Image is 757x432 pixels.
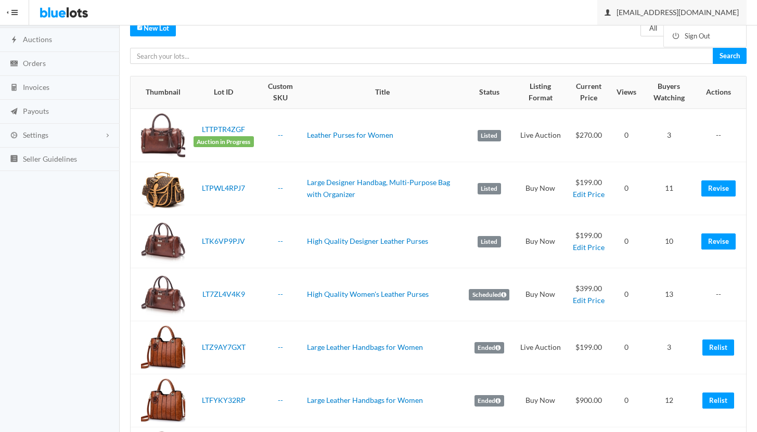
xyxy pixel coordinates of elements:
[307,290,429,298] a: High Quality Women's Leather Purses
[565,268,612,321] td: $399.00
[278,343,283,351] a: --
[137,24,144,31] ion-icon: create
[664,28,746,44] a: powerSign Out
[612,268,640,321] td: 0
[640,321,697,374] td: 3
[23,35,52,44] span: Auctions
[516,215,565,268] td: Buy Now
[640,162,697,215] td: 11
[516,321,565,374] td: Live Auction
[9,107,19,117] ion-icon: paper plane
[565,162,612,215] td: $199.00
[307,237,428,245] a: High Quality Designer Leather Purses
[612,109,640,162] td: 0
[258,76,303,109] th: Custom SKU
[9,59,19,69] ion-icon: cash
[697,268,746,321] td: --
[278,237,283,245] a: --
[23,130,48,139] span: Settings
[9,131,19,141] ion-icon: cog
[612,321,640,374] td: 0
[605,8,739,17] span: [EMAIL_ADDRESS][DOMAIN_NAME]
[307,178,450,199] a: Large Designer Handbag, Multi-Purpose Bag with Organizer
[131,76,189,109] th: Thumbnail
[671,32,681,42] ion-icon: power
[516,162,565,215] td: Buy Now
[565,321,612,374] td: $199.00
[9,83,19,93] ion-icon: calculator
[202,396,246,404] a: LTFYKY32RP
[202,125,245,134] a: LTTPTR4ZGF
[130,20,176,36] a: createNew Lot
[303,76,463,109] th: Title
[701,180,736,197] a: Revise
[202,343,246,351] a: LTZ9AY7GXT
[702,339,734,356] a: Relist
[9,154,19,164] ion-icon: list box
[640,109,697,162] td: 3
[640,215,697,268] td: 10
[702,392,734,409] a: Relist
[307,396,423,404] a: Large Leather Handbags for Women
[278,184,283,192] a: --
[474,395,504,407] label: Ended
[278,396,283,404] a: --
[278,130,283,139] a: --
[189,76,258,109] th: Lot ID
[516,268,565,321] td: Buy Now
[478,130,501,141] label: Listed
[573,190,605,199] a: Edit Price
[516,76,565,109] th: Listing Format
[565,109,612,162] td: $270.00
[463,76,516,109] th: Status
[23,59,46,68] span: Orders
[307,130,393,139] a: Leather Purses for Women
[202,184,245,192] a: LTPWL4RPJ7
[640,374,697,427] td: 12
[602,8,613,18] ion-icon: person
[9,35,19,45] ion-icon: flash
[194,136,254,148] span: Auction in Progress
[23,107,49,115] span: Payouts
[697,76,746,109] th: Actions
[516,374,565,427] td: Buy Now
[516,109,565,162] td: Live Auction
[612,374,640,427] td: 0
[130,48,713,64] input: Search your lots...
[469,289,509,300] label: Scheduled
[612,76,640,109] th: Views
[202,290,245,298] a: LT7ZL4V4K9
[640,76,697,109] th: Buyers Watching
[713,48,747,64] input: Search
[307,343,423,351] a: Large Leather Handbags for Women
[23,83,49,91] span: Invoices
[565,374,612,427] td: $900.00
[612,162,640,215] td: 0
[701,233,736,250] a: Revise
[573,296,605,305] a: Edit Price
[474,342,504,354] label: Ended
[202,237,245,245] a: LTK6VP9PJV
[612,215,640,268] td: 0
[565,215,612,268] td: $199.00
[573,243,605,252] a: Edit Price
[565,76,612,109] th: Current Price
[278,290,283,298] a: --
[640,268,697,321] td: 13
[478,183,501,194] label: Listed
[478,236,501,247] label: Listed
[23,154,77,163] span: Seller Guidelines
[697,109,746,162] td: --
